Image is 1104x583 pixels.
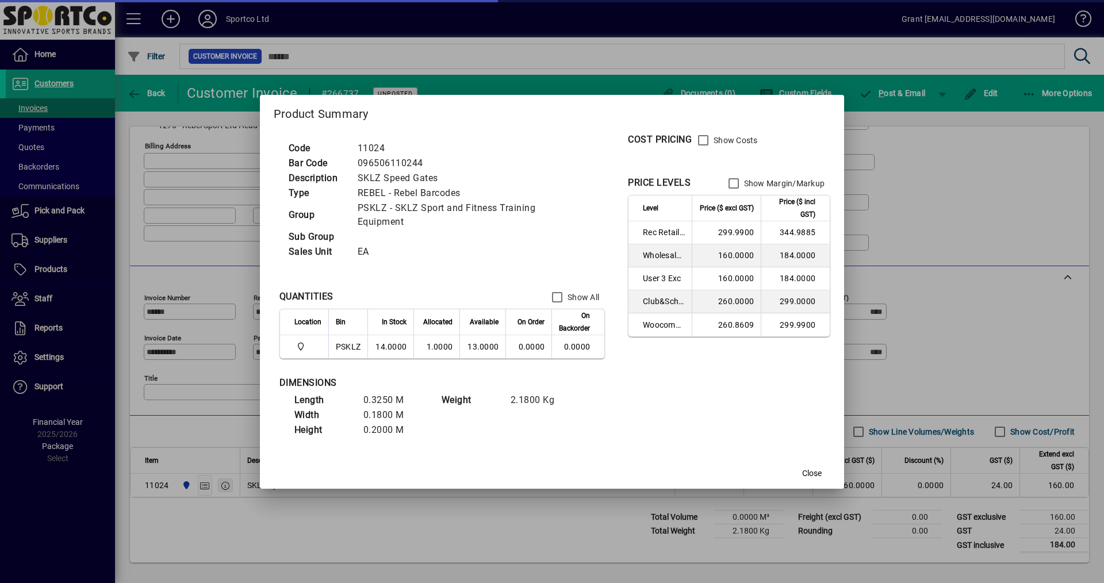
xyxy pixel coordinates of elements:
[423,316,453,328] span: Allocated
[761,313,830,336] td: 299.9900
[700,202,754,214] span: Price ($ excl GST)
[628,176,691,190] div: PRICE LEVELS
[742,178,825,189] label: Show Margin/Markup
[358,393,427,408] td: 0.3250 M
[413,335,459,358] td: 1.0000
[551,335,604,358] td: 0.0000
[761,267,830,290] td: 184.0000
[283,156,352,171] td: Bar Code
[260,95,844,128] h2: Product Summary
[505,393,574,408] td: 2.1800 Kg
[692,313,761,336] td: 260.8609
[692,267,761,290] td: 160.0000
[692,221,761,244] td: 299.9900
[328,335,367,358] td: PSKLZ
[470,316,499,328] span: Available
[768,195,815,221] span: Price ($ incl GST)
[279,376,567,390] div: DIMENSIONS
[283,201,352,229] td: Group
[643,227,685,238] span: Rec Retail Inc
[628,133,692,147] div: COST PRICING
[358,423,427,438] td: 0.2000 M
[382,316,407,328] span: In Stock
[367,335,413,358] td: 14.0000
[294,316,321,328] span: Location
[692,244,761,267] td: 160.0000
[559,309,590,335] span: On Backorder
[761,244,830,267] td: 184.0000
[289,408,358,423] td: Width
[352,244,561,259] td: EA
[283,186,352,201] td: Type
[519,342,545,351] span: 0.0000
[692,290,761,313] td: 260.0000
[761,221,830,244] td: 344.9885
[436,393,505,408] td: Weight
[643,296,685,307] span: Club&School Exc
[352,186,561,201] td: REBEL - Rebel Barcodes
[358,408,427,423] td: 0.1800 M
[643,319,685,331] span: Woocommerce Retail
[336,316,346,328] span: Bin
[279,290,333,304] div: QUANTITIES
[283,244,352,259] td: Sales Unit
[352,156,561,171] td: 096506110244
[289,423,358,438] td: Height
[289,393,358,408] td: Length
[517,316,545,328] span: On Order
[761,290,830,313] td: 299.0000
[283,171,352,186] td: Description
[352,201,561,229] td: PSKLZ - SKLZ Sport and Fitness Training Equipment
[565,291,599,303] label: Show All
[793,463,830,484] button: Close
[643,202,658,214] span: Level
[352,171,561,186] td: SKLZ Speed Gates
[283,141,352,156] td: Code
[711,135,758,146] label: Show Costs
[283,229,352,244] td: Sub Group
[643,273,685,284] span: User 3 Exc
[459,335,505,358] td: 13.0000
[643,250,685,261] span: Wholesale Exc
[802,467,822,480] span: Close
[352,141,561,156] td: 11024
